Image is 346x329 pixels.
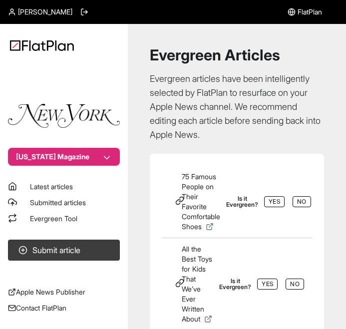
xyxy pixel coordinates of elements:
[30,198,86,207] span: Submitted articles
[226,196,258,208] label: Is it Evergreen?
[293,196,311,207] button: No
[286,279,304,290] button: No
[8,182,120,192] a: Latest articles
[8,303,120,313] a: Contact FlatPlan
[264,196,285,207] button: Yes
[8,287,120,297] a: Apple News Publisher
[182,172,220,231] span: 75 Famous People on Their Favorite Comfortable Shoes
[8,7,72,17] a: [PERSON_NAME]
[150,72,324,142] p: Evergreen articles have been intelligently selected by FlatPlan to resurface on your Apple News c...
[30,214,77,223] span: Evergreen Tool
[8,214,120,224] a: Evergreen Tool
[8,198,120,208] a: Submitted articles
[257,279,278,290] button: Yes
[150,46,324,64] h1: Evergreen Articles
[298,7,322,17] span: FlatPlan
[16,288,85,296] span: Apple News Publisher
[8,240,120,261] button: Submit article
[219,278,251,290] label: Is it Evergreen?
[8,148,120,166] button: [US_STATE] Magazine
[8,104,120,128] img: Publication Logo
[16,304,66,312] span: Contact FlatPlan
[182,245,212,323] span: All the Best Toys for Kids That We’ve Ever Written About
[30,182,73,191] span: Latest articles
[18,7,72,17] span: [PERSON_NAME]
[10,40,74,51] img: Logo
